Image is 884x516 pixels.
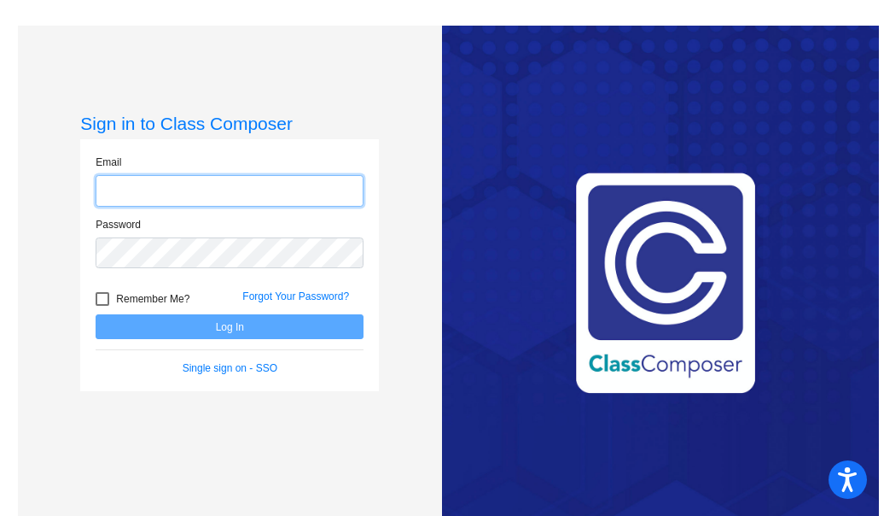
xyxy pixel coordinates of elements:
button: Log In [96,314,363,339]
a: Forgot Your Password? [242,290,349,302]
span: Remember Me? [116,289,189,309]
label: Password [96,217,141,232]
label: Email [96,155,121,170]
h3: Sign in to Class Composer [80,113,379,134]
a: Single sign on - SSO [183,362,277,374]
